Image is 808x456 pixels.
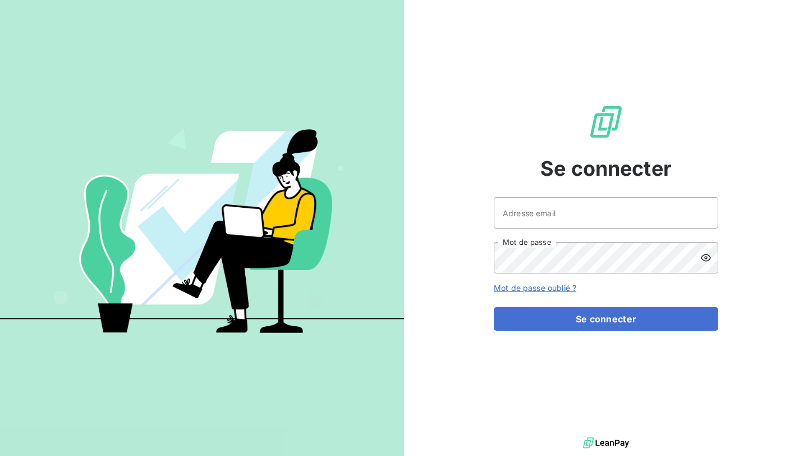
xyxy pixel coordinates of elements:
[583,435,629,452] img: logo
[494,307,718,331] button: Se connecter
[494,283,576,293] a: Mot de passe oublié ?
[494,197,718,229] input: placeholder
[540,153,672,184] span: Se connecter
[588,104,624,140] img: Logo LeanPay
